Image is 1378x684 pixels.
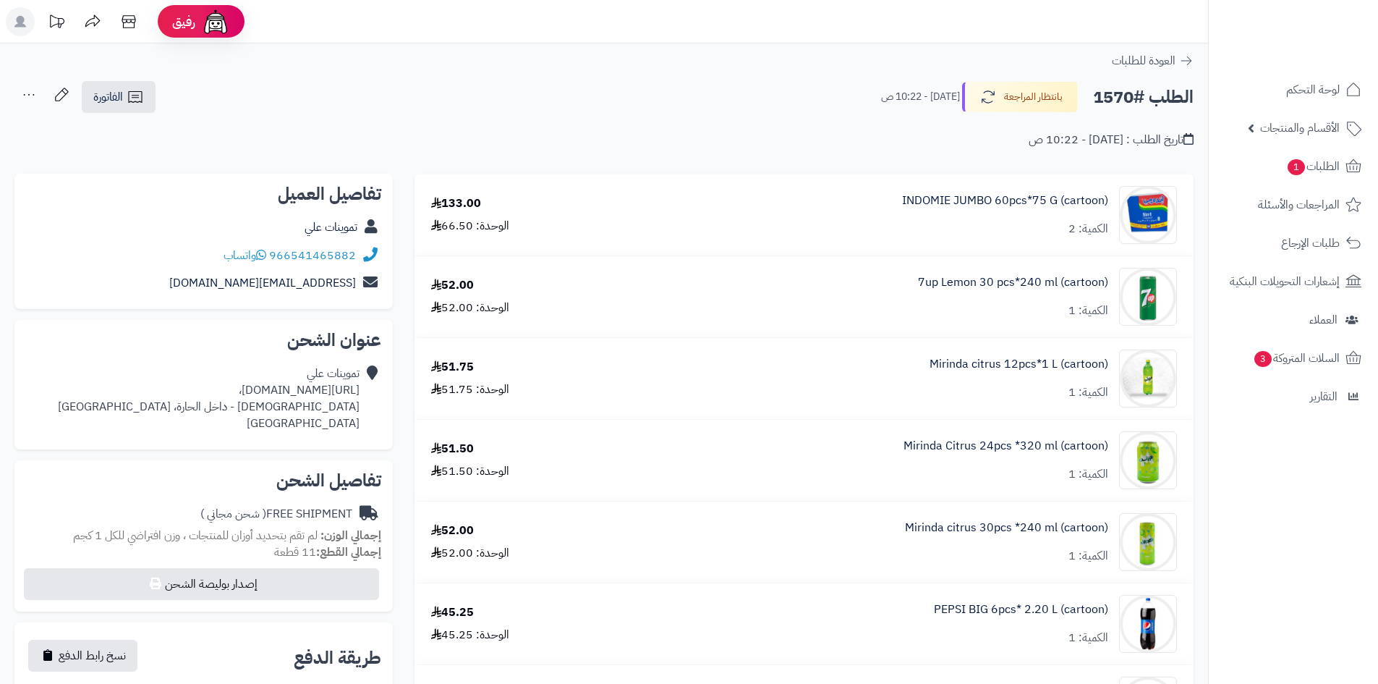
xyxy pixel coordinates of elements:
[905,520,1108,536] a: Mirinda citrus 30pcs *240 ml (cartoon)
[59,647,126,664] span: نسخ رابط الدفع
[82,81,156,113] a: الفاتورة
[1120,595,1176,653] img: 1747594021-514wrKpr-GL._AC_SL1500-90x90.jpg
[1217,379,1369,414] a: التقارير
[902,193,1108,209] a: INDOMIE JUMBO 60pcs*75 G (cartoon)
[26,332,381,349] h2: عنوان الشحن
[431,381,509,398] div: الوحدة: 51.75
[431,441,474,457] div: 51.50
[1068,221,1108,237] div: الكمية: 2
[316,544,381,561] strong: إجمالي القطع:
[274,544,381,561] small: 11 قطعة
[431,195,481,212] div: 133.00
[431,604,474,621] div: 45.25
[305,219,357,236] a: تموينات علي
[1120,513,1176,571] img: 1747566616-1481083d-48b6-4b0f-b89f-c8f09a39-90x90.jpg
[200,505,266,523] span: ( شحن مجاني )
[1120,350,1176,408] img: 1747566256-XP8G23evkchGmxKUr8YaGb2gsq2hZno4-90x90.jpg
[431,523,474,539] div: 52.00
[1112,52,1175,69] span: العودة للطلبات
[26,472,381,489] h2: تفاصيل الشحن
[26,185,381,203] h2: تفاصيل العميل
[1217,341,1369,376] a: السلات المتروكة3
[431,545,509,562] div: الوحدة: 52.00
[881,90,960,104] small: [DATE] - 10:22 ص
[1230,271,1340,292] span: إشعارات التحويلات البنكية
[93,88,123,106] span: الفاتورة
[294,649,381,667] h2: طريقة الدفع
[28,640,137,672] button: نسخ رابط الدفع
[1281,233,1340,253] span: طلبات الإرجاع
[431,627,509,643] div: الوحدة: 45.25
[1309,310,1337,330] span: العملاء
[1068,548,1108,565] div: الكمية: 1
[1068,466,1108,483] div: الكمية: 1
[73,527,318,544] span: لم تقم بتحديد أوزان للمنتجات ، وزن افتراضي للكل 1 كجم
[1120,431,1176,489] img: 1747566452-bf88d184-d280-4ea7-9331-9e3669ef-90x90.jpg
[1280,11,1364,41] img: logo-2.png
[224,247,266,264] a: واتساب
[1120,268,1176,326] img: 1747541124-caa6673e-b677-477c-bbb4-b440b79b-90x90.jpg
[431,359,474,376] div: 51.75
[201,7,230,36] img: ai-face.png
[1093,83,1194,112] h2: الطلب #1570
[1112,52,1194,69] a: العودة للطلبات
[1286,80,1340,100] span: لوحة التحكم
[320,527,381,544] strong: إجمالي الوزن:
[1217,72,1369,107] a: لوحة التحكم
[431,300,509,316] div: الوحدة: 52.00
[962,82,1078,112] button: بانتظار المراجعة
[269,247,356,264] a: 966541465882
[1310,387,1337,407] span: التقارير
[1068,384,1108,401] div: الكمية: 1
[1068,303,1108,319] div: الكمية: 1
[169,274,356,292] a: [EMAIL_ADDRESS][DOMAIN_NAME]
[431,463,509,480] div: الوحدة: 51.50
[1287,159,1305,175] span: 1
[1286,156,1340,177] span: الطلبات
[1217,303,1369,337] a: العملاء
[1217,187,1369,222] a: المراجعات والأسئلة
[200,506,352,523] div: FREE SHIPMENT
[918,274,1108,291] a: 7up Lemon 30 pcs*240 ml (cartoon)
[1217,264,1369,299] a: إشعارات التحويلات البنكية
[1120,186,1176,244] img: 1747283225-Screenshot%202025-05-15%20072245-90x90.jpg
[934,601,1108,618] a: PEPSI BIG 6pcs* 2.20 L (cartoon)
[1068,630,1108,646] div: الكمية: 1
[172,13,195,30] span: رفيق
[1217,226,1369,261] a: طلبات الإرجاع
[431,218,509,235] div: الوحدة: 66.50
[24,568,379,600] button: إصدار بوليصة الشحن
[58,366,360,431] div: تموينات علي [URL][DOMAIN_NAME]، [DEMOGRAPHIC_DATA] - داخل الحارة، [GEOGRAPHIC_DATA] [GEOGRAPHIC_D...
[38,7,75,40] a: تحديثات المنصة
[1217,149,1369,184] a: الطلبات1
[431,277,474,294] div: 52.00
[903,438,1108,455] a: Mirinda Citrus 24pcs *320 ml (cartoon)
[1254,350,1272,367] span: 3
[1253,348,1340,368] span: السلات المتروكة
[1258,195,1340,215] span: المراجعات والأسئلة
[930,356,1108,373] a: Mirinda citrus 12pcs*1 L (cartoon)
[1260,118,1340,138] span: الأقسام والمنتجات
[1029,132,1194,148] div: تاريخ الطلب : [DATE] - 10:22 ص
